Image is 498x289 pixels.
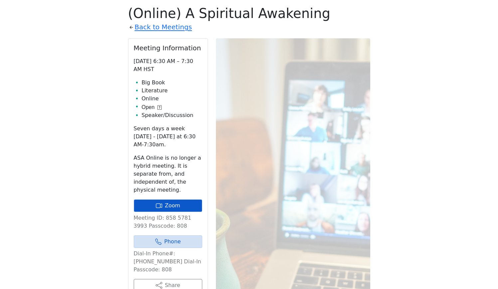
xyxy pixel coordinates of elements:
[134,44,202,52] h2: Meeting Information
[134,199,202,212] a: Zoom
[142,95,202,103] li: Online
[142,111,202,119] li: Speaker/Discussion
[135,21,192,33] a: Back to Meetings
[134,125,202,149] p: Seven days a week [DATE] - [DATE] at 6:30 AM-7:30am.
[142,103,155,111] span: Open
[134,214,202,230] p: Meeting ID: 858 5781 3993 Passcode: 808
[128,5,370,21] h1: (Online) A Spiritual Awakening
[134,250,202,274] p: Dial-In Phone#: [PHONE_NUMBER] Dial-In Passcode: 808
[134,235,202,248] a: Phone
[134,57,202,73] p: [DATE] 6:30 AM – 7:30 AM HST
[134,154,202,194] p: ASA Online is no longer a hybrid meeting. It is separate from, and independent of, the physical m...
[142,87,202,95] li: Literature
[142,79,202,87] li: Big Book
[142,103,162,111] button: Open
